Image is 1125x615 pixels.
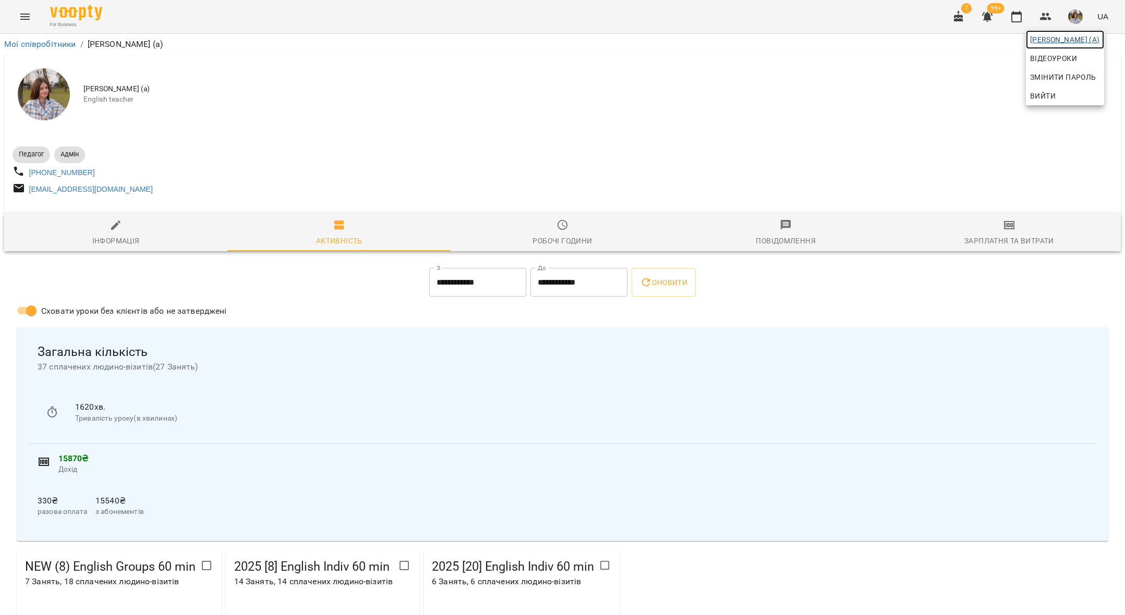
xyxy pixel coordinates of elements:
[1030,52,1077,65] span: Відеоуроки
[1030,33,1100,46] span: [PERSON_NAME] (а)
[1026,68,1104,87] a: Змінити пароль
[1030,90,1056,102] span: Вийти
[1026,87,1104,105] button: Вийти
[1026,30,1104,49] a: [PERSON_NAME] (а)
[1026,49,1081,68] a: Відеоуроки
[1030,71,1100,83] span: Змінити пароль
